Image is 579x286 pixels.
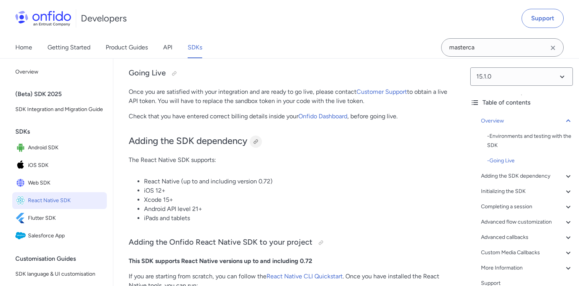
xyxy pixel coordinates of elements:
[144,177,449,186] li: React Native (up to and including version 0.72)
[15,105,104,114] span: SDK Integration and Migration Guide
[15,67,104,77] span: Overview
[15,11,71,26] img: Onfido Logo
[12,192,107,209] a: IconReact Native SDKReact Native SDK
[144,204,449,214] li: Android API level 21+
[129,87,449,106] p: Once you are satisfied with your integration and are ready to go live, please contact to obtain a...
[129,257,312,265] strong: This SDK supports React Native versions up to and including 0.72
[106,37,148,58] a: Product Guides
[481,172,573,181] a: Adding the SDK dependency
[12,157,107,174] a: IconiOS SDKiOS SDK
[548,43,558,52] svg: Clear search field button
[144,195,449,204] li: Xcode 15+
[481,116,573,126] a: Overview
[15,251,110,266] div: Customisation Guides
[12,139,107,156] a: IconAndroid SDKAndroid SDK
[487,132,573,150] div: - Environments and testing with the SDK
[481,202,573,211] a: Completing a session
[487,132,573,150] a: -Environments and testing with the SDK
[357,88,407,95] a: Customer Support
[28,213,104,224] span: Flutter SDK
[487,156,573,165] a: -Going Live
[28,178,104,188] span: Web SDK
[15,124,110,139] div: SDKs
[129,135,449,148] h2: Adding the SDK dependency
[163,37,172,58] a: API
[28,230,104,241] span: Salesforce App
[129,155,449,165] p: The React Native SDK supports:
[28,142,104,153] span: Android SDK
[481,263,573,273] a: More Information
[522,9,564,28] a: Support
[481,233,573,242] a: Advanced callbacks
[15,270,104,279] span: SDK language & UI customisation
[441,38,564,57] input: Onfido search input field
[15,37,32,58] a: Home
[15,213,28,224] img: IconFlutter SDK
[12,102,107,117] a: SDK Integration and Migration Guide
[188,37,202,58] a: SDKs
[12,210,107,227] a: IconFlutter SDKFlutter SDK
[12,227,107,244] a: IconSalesforce AppSalesforce App
[144,186,449,195] li: iOS 12+
[47,37,90,58] a: Getting Started
[129,237,449,249] h3: Adding the Onfido React Native SDK to your project
[28,195,104,206] span: React Native SDK
[15,160,28,171] img: IconiOS SDK
[15,178,28,188] img: IconWeb SDK
[12,175,107,191] a: IconWeb SDKWeb SDK
[15,87,110,102] div: (Beta) SDK 2025
[15,142,28,153] img: IconAndroid SDK
[12,266,107,282] a: SDK language & UI customisation
[129,112,449,121] p: Check that you have entered correct billing details inside your , before going live.
[28,160,104,171] span: iOS SDK
[267,273,343,280] a: React Native CLI Quickstart
[470,98,573,107] div: Table of contents
[298,113,347,120] a: Onfido Dashboard
[481,187,573,196] a: Initializing the SDK
[15,230,28,241] img: IconSalesforce App
[144,214,449,223] li: iPads and tablets
[481,217,573,227] a: Advanced flow customization
[487,156,573,165] div: - Going Live
[15,195,28,206] img: IconReact Native SDK
[12,64,107,80] a: Overview
[81,12,127,25] h1: Developers
[129,67,449,80] h3: Going Live
[481,248,573,257] a: Custom Media Callbacks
